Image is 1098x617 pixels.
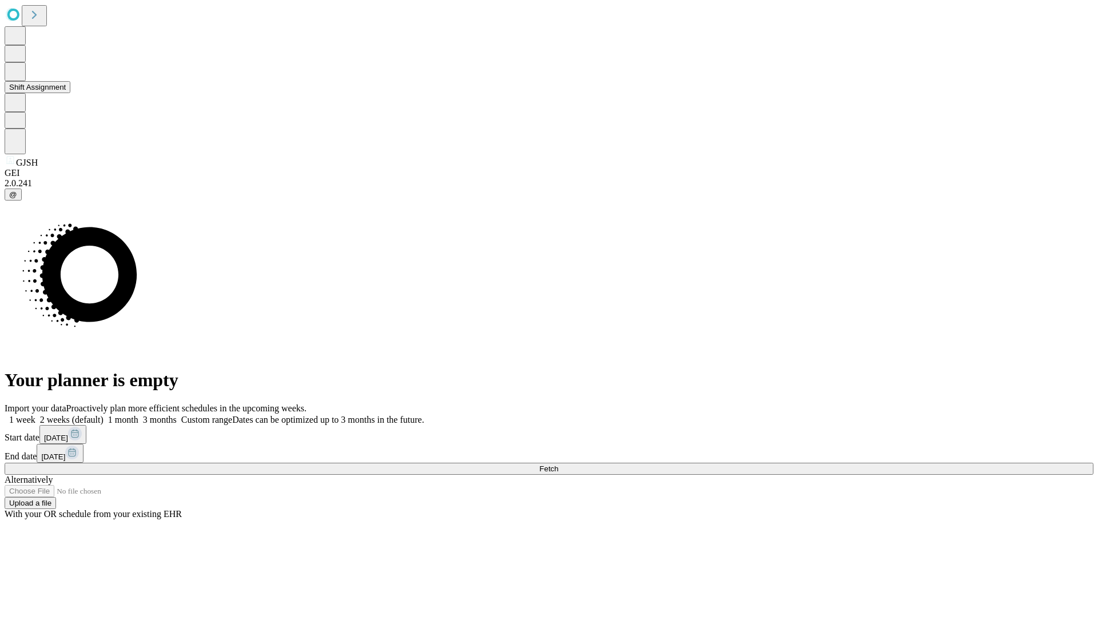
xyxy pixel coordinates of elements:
[181,415,232,424] span: Custom range
[5,81,70,93] button: Shift Assignment
[232,415,424,424] span: Dates can be optimized up to 3 months in the future.
[143,415,177,424] span: 3 months
[5,178,1093,189] div: 2.0.241
[66,403,307,413] span: Proactively plan more efficient schedules in the upcoming weeks.
[5,425,1093,444] div: Start date
[40,415,104,424] span: 2 weeks (default)
[41,452,65,461] span: [DATE]
[5,370,1093,391] h1: Your planner is empty
[5,463,1093,475] button: Fetch
[5,444,1093,463] div: End date
[9,190,17,199] span: @
[37,444,83,463] button: [DATE]
[5,509,182,519] span: With your OR schedule from your existing EHR
[9,415,35,424] span: 1 week
[5,497,56,509] button: Upload a file
[5,475,53,484] span: Alternatively
[5,189,22,201] button: @
[539,464,558,473] span: Fetch
[108,415,138,424] span: 1 month
[39,425,86,444] button: [DATE]
[16,158,38,167] span: GJSH
[5,403,66,413] span: Import your data
[5,168,1093,178] div: GEI
[44,434,68,442] span: [DATE]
